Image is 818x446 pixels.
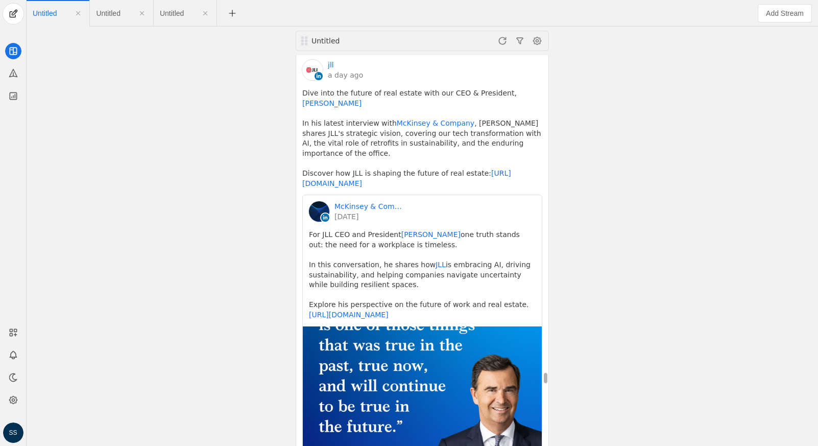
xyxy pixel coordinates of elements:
span: Click to edit name [96,10,120,17]
app-icon-button: Close Tab [69,4,87,22]
a: McKinsey & Company [334,201,406,212]
a: [PERSON_NAME] [302,99,362,107]
a: [URL][DOMAIN_NAME] [309,311,389,319]
a: a day ago [328,70,363,80]
img: cache [309,201,329,222]
button: SS [3,422,23,443]
pre: For JLL CEO and President one truth stands out: the need for a workplace is timeless. In this con... [309,230,536,320]
button: Add Stream [758,4,812,22]
a: [DATE] [334,212,406,222]
div: Untitled [311,36,433,46]
a: JLL [436,261,446,269]
a: jll [328,60,334,70]
span: Add Stream [766,8,804,18]
a: McKinsey & Company [397,119,474,127]
app-icon-button: Close Tab [133,4,151,22]
img: cache [302,60,323,80]
app-icon-button: Close Tab [196,4,214,22]
pre: Dive into the future of real estate with our CEO & President, In his latest interview with , [PER... [302,88,542,189]
span: Click to edit name [160,10,184,17]
app-icon-button: New Tab [223,9,242,17]
span: Click to edit name [33,10,57,17]
a: [URL][DOMAIN_NAME] [302,169,511,187]
a: [PERSON_NAME] [401,230,461,239]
